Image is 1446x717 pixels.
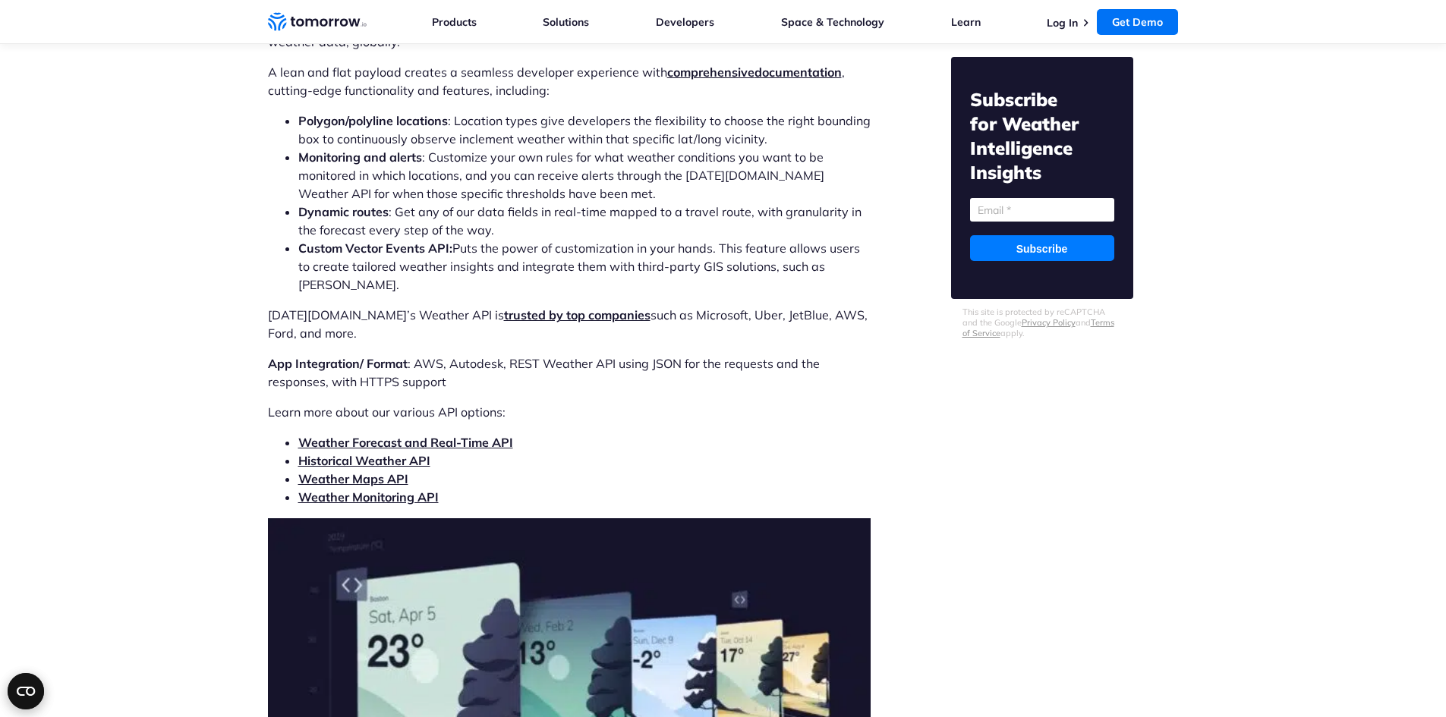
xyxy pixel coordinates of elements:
[656,15,714,29] a: Developers
[8,673,44,709] button: Open CMP widget
[962,317,1114,338] a: Terms of Service
[951,15,981,29] a: Learn
[970,198,1114,222] input: Email *
[1097,9,1178,35] a: Get Demo
[298,453,430,468] a: Historical Weather API
[1047,16,1078,30] a: Log In
[667,64,755,80] a: comprehensive
[1022,317,1076,328] a: Privacy Policy
[298,435,513,450] a: Weather Forecast and Real-Time API
[268,63,871,99] p: A lean and flat payload creates a seamless developer experience with , cutting-edge functionality...
[298,489,439,505] a: Weather Monitoring API
[970,235,1114,261] input: Subscribe
[298,113,448,128] strong: Polygon/polyline locations
[298,471,408,486] a: Weather Maps API
[298,241,452,256] b: Custom Vector Events API:
[298,149,422,165] strong: Monitoring and alerts
[268,356,408,371] strong: App Integration/ Format
[298,203,871,239] li: : Get any of our data fields in real-time mapped to a travel route, with granularity in the forec...
[781,15,884,29] a: Space & Technology
[432,15,477,29] a: Products
[962,307,1122,338] p: This site is protected by reCAPTCHA and the Google and apply.
[298,112,871,148] li: : Location types give developers the flexibility to choose the right bounding box to continuously...
[970,87,1114,184] h2: Subscribe for Weather Intelligence Insights
[298,204,389,219] strong: Dynamic routes
[543,15,589,29] a: Solutions
[504,307,651,322] a: trusted by top companies
[268,403,871,421] p: Learn more about our various API options:
[298,148,871,203] li: : Customize your own rules for what weather conditions you want to be monitored in which location...
[755,64,842,80] a: documentation
[268,11,367,33] a: Home link
[268,306,871,342] p: [DATE][DOMAIN_NAME]’s Weather API is such as Microsoft, Uber, JetBlue, AWS, Ford, and more.
[268,354,871,391] p: : AWS, Autodesk, REST Weather API using JSON for the requests and the responses, with HTTPS support
[298,239,871,294] li: Puts the power of customization in your hands. This feature allows users to create tailored weath...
